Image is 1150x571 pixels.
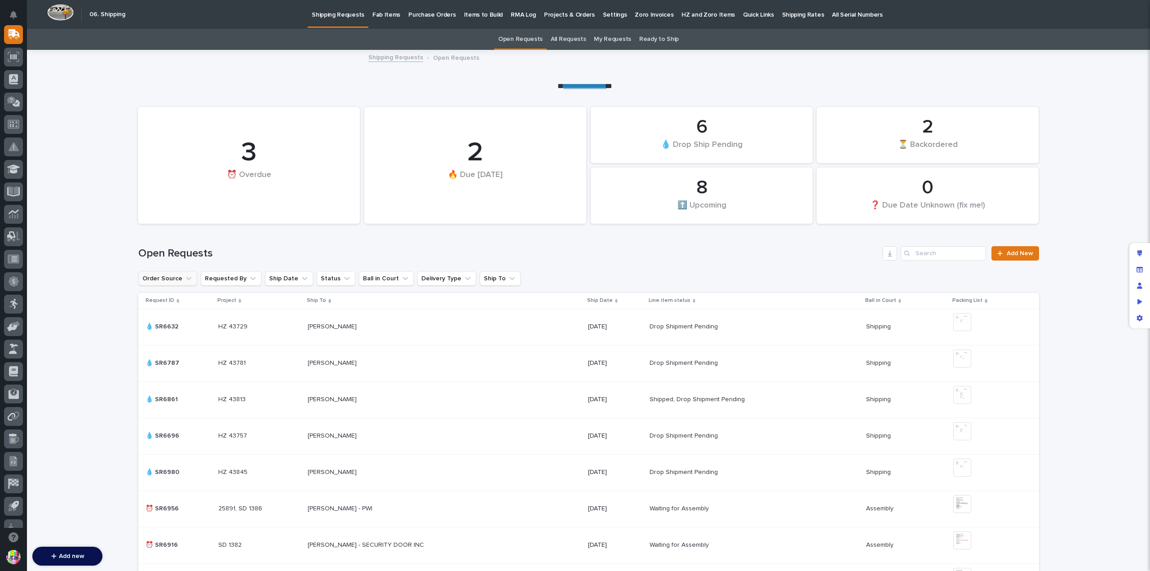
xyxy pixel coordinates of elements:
[218,540,243,549] p: SD 1382
[1007,250,1033,257] span: Add New
[308,394,358,403] p: [PERSON_NAME]
[606,139,797,158] div: 💧 Drop Ship Pending
[588,396,642,403] p: [DATE]
[5,211,53,227] a: 📖Help Docs
[588,469,642,476] p: [DATE]
[380,137,571,169] div: 2
[588,359,642,367] p: [DATE]
[153,170,345,198] div: ⏰ Overdue
[146,430,181,440] p: 💧 SR6696
[308,467,358,476] p: [PERSON_NAME]
[217,296,236,305] p: Project
[594,29,631,50] a: My Requests
[9,169,23,183] img: Brittany Wendell
[56,216,63,223] div: 🔗
[587,296,613,305] p: Ship Date
[866,467,893,476] p: Shipping
[588,432,642,440] p: [DATE]
[138,418,1039,454] tr: 💧 SR6696💧 SR6696 HZ 43757HZ 43757 [PERSON_NAME][PERSON_NAME] [DATE]Drop Shipment PendingDrop Ship...
[40,100,147,109] div: Start new chat
[380,170,571,198] div: 🔥 Due [DATE]
[138,309,1039,345] tr: 💧 SR6632💧 SR6632 HZ 43729HZ 43729 [PERSON_NAME][PERSON_NAME] [DATE]Drop Shipment PendingDrop Ship...
[9,35,164,50] p: Welcome 👋
[153,137,345,169] div: 3
[650,358,720,367] p: Drop Shipment Pending
[9,131,60,138] div: Past conversations
[63,236,109,243] a: Powered byPylon
[606,177,797,199] div: 8
[138,454,1039,491] tr: 💧 SR6980💧 SR6980 HZ 43845HZ 43845 [PERSON_NAME][PERSON_NAME] [DATE]Drop Shipment PendingDrop Ship...
[639,29,679,50] a: Ready to Ship
[138,491,1039,527] tr: ⏰ SR6956⏰ SR6956 25891, SD 138625891, SD 1386 [PERSON_NAME] - PWI[PERSON_NAME] - PWI [DATE]Waitin...
[606,200,797,219] div: ⬆️ Upcoming
[80,177,98,185] span: [DATE]
[832,177,1023,199] div: 0
[19,100,35,116] img: 4614488137333_bcb353cd0bb836b1afe7_72.png
[146,358,181,367] p: 💧 SR6787
[1132,261,1148,278] div: Manage fields and data
[551,29,586,50] a: All Requests
[138,247,880,260] h1: Open Requests
[32,547,102,566] button: Add new
[218,467,249,476] p: HZ 43845
[218,430,249,440] p: HZ 43757
[89,237,109,243] span: Pylon
[650,540,711,549] p: Waiting for Assembly
[9,9,27,27] img: Stacker
[28,177,73,185] span: [PERSON_NAME]
[11,11,23,25] div: Notifications
[65,215,115,224] span: Onboarding Call
[1132,310,1148,326] div: App settings
[832,116,1023,138] div: 2
[588,505,642,513] p: [DATE]
[138,345,1039,381] tr: 💧 SR6787💧 SR6787 HZ 43781HZ 43781 [PERSON_NAME][PERSON_NAME] [DATE]Drop Shipment PendingDrop Ship...
[588,323,642,331] p: [DATE]
[146,503,181,513] p: ⏰ SR6956
[9,145,23,159] img: Brittany
[146,467,181,476] p: 💧 SR6980
[650,467,720,476] p: Drop Shipment Pending
[606,116,797,138] div: 6
[18,178,25,185] img: 1736555164131-43832dd5-751b-4058-ba23-39d91318e5a0
[991,246,1039,261] a: Add New
[146,394,180,403] p: 💧 SR6861
[650,321,720,331] p: Drop Shipment Pending
[649,296,690,305] p: Line item status
[901,246,986,261] input: Search
[588,541,642,549] p: [DATE]
[1132,245,1148,261] div: Edit layout
[18,154,25,161] img: 1736555164131-43832dd5-751b-4058-ba23-39d91318e5a0
[865,296,896,305] p: Ball in Court
[218,358,248,367] p: HZ 43781
[18,215,49,224] span: Help Docs
[308,540,426,549] p: [PERSON_NAME] - SECURITY DOOR INC
[866,394,893,403] p: Shipping
[866,540,895,549] p: Assembly
[308,503,374,513] p: [PERSON_NAME] - PWI
[138,271,197,286] button: Order Source
[308,430,358,440] p: [PERSON_NAME]
[1132,278,1148,294] div: Manage users
[417,271,476,286] button: Delivery Type
[650,503,711,513] p: Waiting for Assembly
[308,358,358,367] p: [PERSON_NAME]
[75,177,78,185] span: •
[832,139,1023,158] div: ⏳ Backordered
[139,129,164,140] button: See all
[40,109,124,116] div: We're available if you need us!
[53,211,118,227] a: 🔗Onboarding Call
[866,430,893,440] p: Shipping
[480,271,521,286] button: Ship To
[146,296,174,305] p: Request ID
[866,321,893,331] p: Shipping
[832,200,1023,219] div: ❓ Due Date Unknown (fix me!)
[866,503,895,513] p: Assembly
[9,100,25,116] img: 1736555164131-43832dd5-751b-4058-ba23-39d91318e5a0
[265,271,313,286] button: Ship Date
[218,394,248,403] p: HZ 43813
[308,321,358,331] p: [PERSON_NAME]
[80,153,98,160] span: [DATE]
[9,50,164,64] p: How can we help?
[866,358,893,367] p: Shipping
